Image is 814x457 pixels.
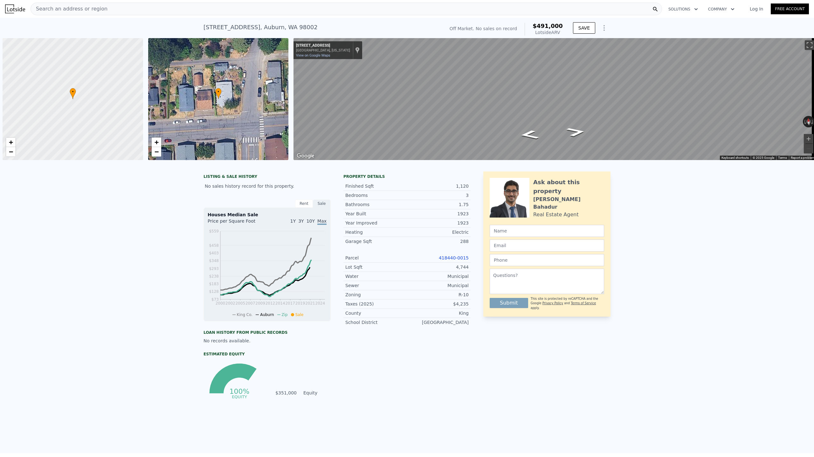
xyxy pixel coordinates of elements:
div: 1,120 [407,183,469,189]
tspan: 2017 [285,301,295,306]
a: Privacy Policy [542,301,563,305]
div: Real Estate Agent [533,211,579,218]
div: Taxes (2025) [345,301,407,307]
tspan: 2024 [315,301,325,306]
a: Zoom in [6,138,16,147]
button: Show Options [598,22,610,34]
button: SAVE [573,22,595,34]
div: Electric [407,229,469,235]
div: Bedrooms [345,192,407,198]
div: School District [345,319,407,326]
tspan: equity [232,394,247,399]
a: Terms [778,156,787,159]
div: Water [345,273,407,279]
span: − [154,148,158,156]
span: Max [317,218,327,225]
div: [STREET_ADDRESS] [296,43,350,48]
div: Ask about this property [533,178,604,196]
a: Zoom out [152,147,161,157]
div: Bathrooms [345,201,407,208]
tspan: 2002 [225,301,235,306]
button: Company [703,3,740,15]
span: $491,000 [533,23,563,29]
span: • [70,89,76,95]
div: Houses Median Sale [208,212,327,218]
div: Parcel [345,255,407,261]
a: Free Account [771,3,809,14]
a: View on Google Maps [296,53,330,57]
tspan: $348 [209,259,219,263]
button: Zoom in [804,134,813,144]
tspan: $128 [209,289,219,294]
td: $351,000 [275,389,297,396]
a: Zoom out [6,147,16,157]
tspan: 2000 [216,301,225,306]
button: Keyboard shortcuts [721,156,749,160]
div: Garage Sqft [345,238,407,245]
tspan: 2009 [255,301,265,306]
button: Submit [490,298,528,308]
tspan: $403 [209,251,219,255]
div: Lot Sqft [345,264,407,270]
div: [PERSON_NAME] Bahadur [533,196,604,211]
span: Sale [295,313,304,317]
div: Municipal [407,273,469,279]
span: + [9,138,13,146]
div: • [70,88,76,99]
div: 1923 [407,220,469,226]
td: Equity [302,389,331,396]
div: LISTING & SALE HISTORY [203,174,331,180]
button: Solutions [663,3,703,15]
tspan: 2007 [245,301,255,306]
div: Sewer [345,282,407,289]
span: 1Y [290,218,296,224]
div: [GEOGRAPHIC_DATA] [407,319,469,326]
tspan: 2021 [305,301,315,306]
div: Municipal [407,282,469,289]
div: Estimated Equity [203,352,331,357]
span: King Co. [237,313,253,317]
div: No sales history record for this property. [203,180,331,192]
div: R-10 [407,292,469,298]
tspan: $559 [209,229,219,233]
tspan: $293 [209,266,219,271]
tspan: $458 [209,243,219,248]
span: 10Y [307,218,315,224]
tspan: 2005 [235,301,245,306]
img: Google [295,152,316,160]
a: Terms of Service [571,301,596,305]
div: Lotside ARV [533,29,563,36]
div: 1923 [407,211,469,217]
path: Go East, 4th St NE [558,125,594,139]
button: Rotate counterclockwise [803,116,806,127]
div: Price per Square Foot [208,218,267,228]
img: Lotside [5,4,25,13]
path: Go West, 4th St NE [512,128,547,142]
div: Year Built [345,211,407,217]
tspan: 2012 [266,301,275,306]
a: Zoom in [152,138,161,147]
tspan: $73 [211,297,219,302]
tspan: 2014 [275,301,285,306]
input: Name [490,225,604,237]
a: 418440-0015 [439,255,469,260]
input: Email [490,239,604,252]
div: Sale [313,199,331,208]
div: [STREET_ADDRESS] , Auburn , WA 98002 [203,23,318,32]
div: No records available. [203,338,331,344]
div: Loan history from public records [203,330,331,335]
a: Open this area in Google Maps (opens a new window) [295,152,316,160]
div: • [215,88,222,99]
div: Off Market. No sales on record [450,25,517,32]
span: − [9,148,13,156]
div: Rent [295,199,313,208]
div: Zoning [345,292,407,298]
div: County [345,310,407,316]
span: • [215,89,222,95]
div: Property details [343,174,471,179]
a: Log In [742,6,771,12]
button: Zoom out [804,144,813,153]
span: 3Y [298,218,304,224]
div: Finished Sqft [345,183,407,189]
div: 3 [407,192,469,198]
